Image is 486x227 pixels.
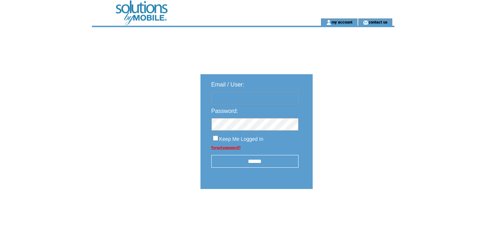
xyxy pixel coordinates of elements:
[331,20,352,24] a: my account
[219,136,263,142] span: Keep Me Logged In
[211,146,241,150] a: Forgot password?
[334,207,370,216] img: transparent.png
[363,20,368,25] img: contact_us_icon.gif
[368,20,388,24] a: contact us
[211,81,245,88] span: Email / User:
[326,20,331,25] img: account_icon.gif
[211,108,238,114] span: Password:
